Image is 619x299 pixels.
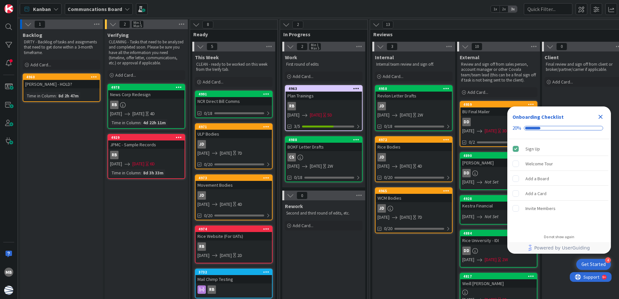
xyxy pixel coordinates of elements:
[297,43,308,50] span: 2
[376,92,452,100] div: Revlon Letter Drafts
[460,54,479,61] span: External
[195,174,273,220] a: 4973Movement BodiesJD[DATE][DATE]4D0/20
[310,163,322,170] span: [DATE]
[195,54,219,61] span: This Week
[293,223,313,228] span: Add Card...
[384,123,392,130] span: 0/18
[150,110,155,117] div: 4D
[196,242,272,251] div: RB
[237,201,242,208] div: 4D
[197,140,206,149] div: JD
[462,169,471,177] div: DD
[23,74,100,88] div: 4960[PERSON_NAME] - HOLD?
[376,62,451,67] p: Internal team review and sign off.
[463,231,537,236] div: 4884
[198,92,272,96] div: 4991
[510,186,608,201] div: Add a Card is incomplete.
[195,226,273,263] a: 4974Rice Website (For UATs)RB[DATE][DATE]2D
[461,62,536,83] p: Review and sign off from sales person, account manager or other Covala team/team lead (this can b...
[197,191,206,200] div: JD
[286,86,362,100] div: 4963Plan Trainings
[383,73,403,79] span: Add Card...
[4,4,13,13] img: Visit kanbanzone.com
[285,85,363,131] a: 4963Plan TrainingsRB[DATE][DATE]5D3/5
[417,214,422,221] div: 7D
[512,125,606,131] div: Checklist progress: 20%
[108,135,185,140] div: 4929
[376,194,452,202] div: WCM Bodies
[108,84,185,99] div: 4978News Corp Redesign
[141,119,167,126] div: 4d 22h 11m
[460,152,537,190] a: 4890[PERSON_NAME]DD[DATE]Not Set
[327,163,333,170] div: 2W
[119,20,130,28] span: 2
[196,91,272,105] div: 4991NCR Direct Bill Comms
[463,274,537,279] div: 4817
[500,6,508,12] span: 2x
[297,192,308,199] span: 0
[507,106,611,254] div: Checklist Container
[525,160,553,168] div: Welcome Tour
[376,137,452,143] div: 4972
[384,225,392,232] span: 0/20
[376,137,452,151] div: 4972Rice Bodies
[286,143,362,151] div: BOKF Letter Drafts
[375,85,453,131] a: 4958Revlon Letter DraftsJD[DATE][DATE]2W0/18
[237,252,242,259] div: 2D
[382,21,393,28] span: 13
[556,43,567,50] span: 0
[460,230,537,236] div: 4884
[375,187,453,233] a: 4965WCM BodiesJD[DATE][DATE]7D0/20
[196,181,272,189] div: Movement Bodies
[204,161,212,168] span: 0/20
[525,145,540,153] div: Sign Up
[512,125,521,131] div: 20%
[292,21,303,28] span: 2
[133,24,142,28] div: Max 5
[462,213,474,220] span: [DATE]
[507,139,611,230] div: Checklist items
[376,204,452,213] div: JD
[376,143,452,151] div: Rice Bodies
[132,110,144,117] span: [DATE]
[387,43,398,50] span: 3
[4,286,13,295] img: avatar
[23,73,100,102] a: 4960[PERSON_NAME] - HOLD?Time in Column:8d 2h 47m
[460,247,537,255] div: DD
[400,214,412,221] span: [DATE]
[485,127,497,134] span: [DATE]
[197,150,209,157] span: [DATE]
[512,113,564,121] div: Onboarding Checklist
[141,169,165,176] div: 8d 3h 33m
[108,90,185,99] div: News Corp Redesign
[23,74,100,80] div: 4960
[33,5,51,13] span: Kanban
[460,169,537,177] div: DD
[376,188,452,202] div: 4965WCM Bodies
[311,43,319,47] div: Min 1
[460,230,537,245] div: 4884Rice University - IDI
[510,201,608,216] div: Invite Members is incomplete.
[377,163,389,170] span: [DATE]
[544,234,574,239] div: Do not show again
[462,247,471,255] div: DD
[197,252,209,259] span: [DATE]
[460,196,537,202] div: 4928
[525,205,556,212] div: Invite Members
[196,97,272,105] div: NCR Direct Bill Comms
[294,123,300,130] span: 3/5
[110,151,118,159] div: RB
[460,273,537,279] div: 4817
[197,201,209,208] span: [DATE]
[196,226,272,232] div: 4974
[287,102,296,110] div: RB
[462,127,474,134] span: [DATE]
[23,80,100,88] div: [PERSON_NAME] - HOLD?
[115,72,136,78] span: Add Card...
[108,151,185,159] div: RB
[288,138,362,142] div: 4988
[460,159,537,167] div: [PERSON_NAME]
[220,201,232,208] span: [DATE]
[502,127,507,134] div: 3D
[485,214,499,219] i: Not Set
